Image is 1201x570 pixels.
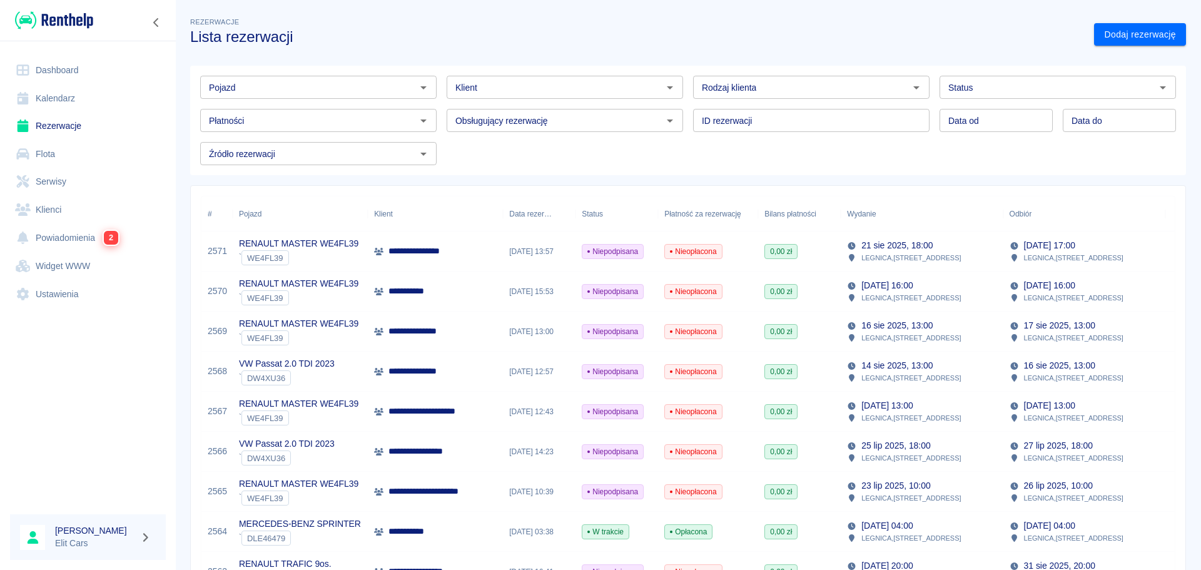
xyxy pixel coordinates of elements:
[665,406,721,417] span: Nieopłacona
[1024,532,1123,544] p: LEGNICA , [STREET_ADDRESS]
[1024,452,1123,464] p: LEGNICA , [STREET_ADDRESS]
[208,445,227,458] a: 2566
[1031,205,1049,223] button: Sort
[861,532,961,544] p: LEGNICA , [STREET_ADDRESS]
[841,196,1003,232] div: Wydanie
[242,494,288,503] span: WE4FL39
[415,145,432,163] button: Otwórz
[55,537,135,550] p: Elit Cars
[940,109,1053,132] input: DD.MM.YYYY
[208,365,227,378] a: 2568
[582,526,629,537] span: W trakcie
[861,412,961,424] p: LEGNICA , [STREET_ADDRESS]
[239,531,361,546] div: `
[575,196,658,232] div: Status
[847,196,876,232] div: Wydanie
[242,253,288,263] span: WE4FL39
[582,196,603,232] div: Status
[1024,252,1123,263] p: LEGNICA , [STREET_ADDRESS]
[665,246,721,257] span: Nieopłacona
[765,526,797,537] span: 0,00 zł
[665,486,721,497] span: Nieopłacona
[208,196,212,232] div: #
[861,399,913,412] p: [DATE] 13:00
[239,450,335,466] div: `
[503,232,575,272] div: [DATE] 13:57
[242,293,288,303] span: WE4FL39
[147,14,166,31] button: Zwiń nawigację
[239,330,358,345] div: `
[582,326,643,337] span: Niepodpisana
[242,534,290,543] span: DLE46479
[242,333,288,343] span: WE4FL39
[582,246,643,257] span: Niepodpisana
[368,196,503,232] div: Klient
[665,446,721,457] span: Nieopłacona
[415,79,432,96] button: Otwórz
[1010,196,1032,232] div: Odbiór
[503,512,575,552] div: [DATE] 03:38
[239,290,358,305] div: `
[1003,196,1165,232] div: Odbiór
[239,237,358,250] p: RENAULT MASTER WE4FL39
[503,196,575,232] div: Data rezerwacji
[201,196,233,232] div: #
[1024,292,1123,303] p: LEGNICA , [STREET_ADDRESS]
[1094,23,1186,46] a: Dodaj rezerwację
[503,352,575,392] div: [DATE] 12:57
[665,526,712,537] span: Opłacona
[876,205,894,223] button: Sort
[10,10,93,31] a: Renthelp logo
[765,406,797,417] span: 0,00 zł
[239,250,358,265] div: `
[208,405,227,418] a: 2567
[503,312,575,352] div: [DATE] 13:00
[861,319,933,332] p: 16 sie 2025, 13:00
[758,196,841,232] div: Bilans płatności
[374,196,393,232] div: Klient
[242,454,290,463] span: DW4XU36
[665,326,721,337] span: Nieopłacona
[239,196,261,232] div: Pojazd
[239,437,335,450] p: VW Passat 2.0 TDI 2023
[239,410,358,425] div: `
[765,326,797,337] span: 0,00 zł
[503,432,575,472] div: [DATE] 14:23
[1024,492,1123,504] p: LEGNICA , [STREET_ADDRESS]
[861,359,933,372] p: 14 sie 2025, 13:00
[10,168,166,196] a: Serwisy
[503,392,575,432] div: [DATE] 12:43
[582,406,643,417] span: Niepodpisana
[861,239,933,252] p: 21 sie 2025, 18:00
[509,196,552,232] div: Data rezerwacji
[10,252,166,280] a: Widget WWW
[1024,372,1123,384] p: LEGNICA , [STREET_ADDRESS]
[1024,439,1093,452] p: 27 lip 2025, 18:00
[1024,332,1123,344] p: LEGNICA , [STREET_ADDRESS]
[665,286,721,297] span: Nieopłacona
[765,446,797,457] span: 0,00 zł
[242,414,288,423] span: WE4FL39
[1063,109,1176,132] input: DD.MM.YYYY
[104,231,118,245] span: 2
[1024,519,1075,532] p: [DATE] 04:00
[242,374,290,383] span: DW4XU36
[552,205,569,223] button: Sort
[208,525,227,538] a: 2564
[1024,319,1095,332] p: 17 sie 2025, 13:00
[208,485,227,498] a: 2565
[765,246,797,257] span: 0,00 zł
[1154,79,1172,96] button: Otwórz
[908,79,925,96] button: Otwórz
[861,279,913,292] p: [DATE] 16:00
[658,196,758,232] div: Płatność za rezerwację
[10,280,166,308] a: Ustawienia
[1024,479,1093,492] p: 26 lip 2025, 10:00
[10,56,166,84] a: Dashboard
[764,196,816,232] div: Bilans płatności
[582,366,643,377] span: Niepodpisana
[15,10,93,31] img: Renthelp logo
[661,112,679,130] button: Otwórz
[861,519,913,532] p: [DATE] 04:00
[861,439,930,452] p: 25 lip 2025, 18:00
